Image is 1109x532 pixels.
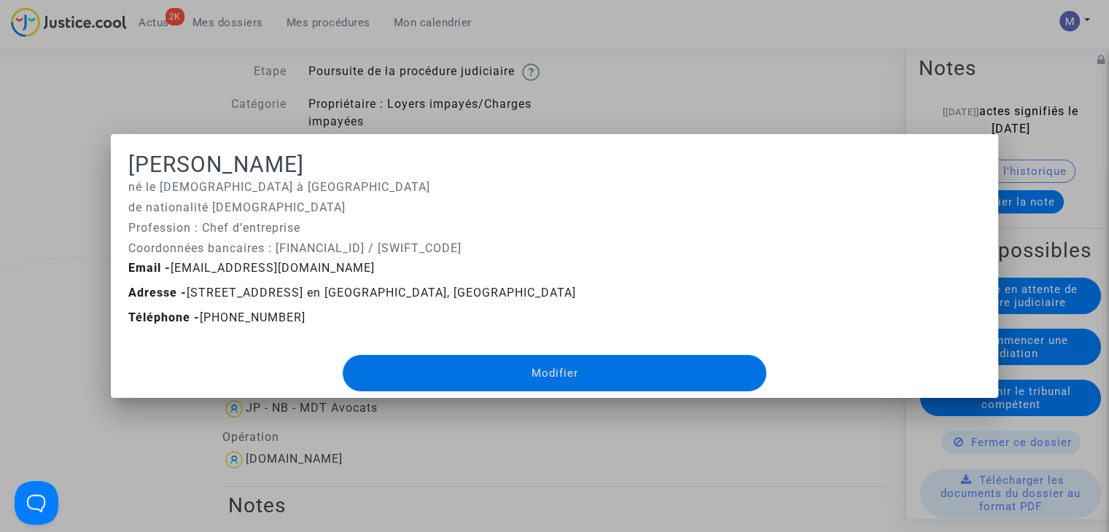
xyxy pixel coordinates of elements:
p: Profession : Chef d’entreprise [128,219,981,237]
p: Coordonnées bancaires : [FINANCIAL_ID] / [SWIFT_CODE] [128,239,981,257]
span: [PHONE_NUMBER] [128,310,306,324]
span: [STREET_ADDRESS] en [GEOGRAPHIC_DATA], [GEOGRAPHIC_DATA] [128,286,576,300]
b: Adresse - [128,286,187,300]
span: Modifier [531,367,577,380]
span: [EMAIL_ADDRESS][DOMAIN_NAME] [128,261,375,275]
iframe: Help Scout Beacon - Open [15,481,58,525]
h1: [PERSON_NAME] [128,152,981,178]
button: Modifier [343,355,766,391]
p: de nationalité [DEMOGRAPHIC_DATA] [128,198,981,216]
p: né le [DEMOGRAPHIC_DATA] à [GEOGRAPHIC_DATA] [128,178,981,196]
b: Téléphone - [128,310,200,324]
b: Email - [128,261,171,275]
